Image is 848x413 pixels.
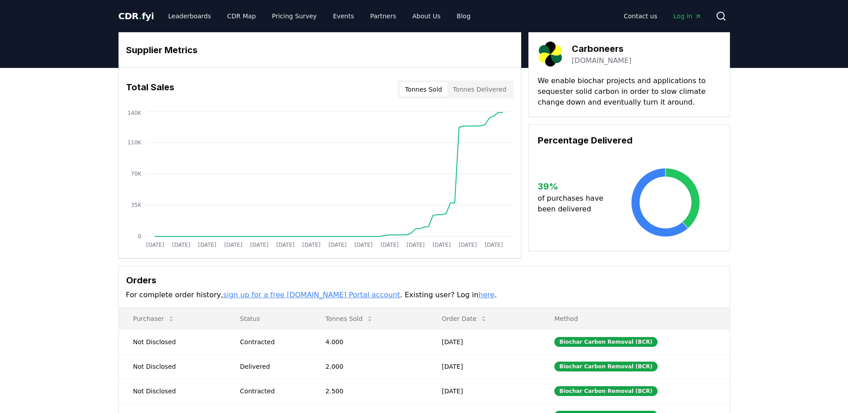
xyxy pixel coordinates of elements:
tspan: [DATE] [250,242,268,248]
p: We enable biochar projects and applications to sequester solid carbon in order to slow climate ch... [538,76,721,108]
a: [DOMAIN_NAME] [572,55,632,66]
tspan: 140K [127,110,142,116]
tspan: [DATE] [354,242,372,248]
a: sign up for a free [DOMAIN_NAME] Portal account [223,291,400,299]
a: Log in [666,8,708,24]
td: [DATE] [427,329,540,354]
tspan: [DATE] [432,242,451,248]
tspan: [DATE] [198,242,216,248]
span: Log in [673,12,701,21]
img: Carboneers-logo [538,42,563,67]
tspan: [DATE] [485,242,503,248]
a: CDR Map [220,8,263,24]
a: Pricing Survey [265,8,324,24]
a: CDR.fyi [118,10,154,22]
button: Tonnes Sold [318,310,380,328]
td: 2.000 [311,354,427,379]
td: 4.000 [311,329,427,354]
a: Contact us [616,8,664,24]
h3: Orders [126,274,722,287]
p: Status [233,314,304,323]
div: Biochar Carbon Removal (BCR) [554,362,657,371]
h3: Supplier Metrics [126,43,514,57]
td: [DATE] [427,379,540,403]
a: Blog [450,8,478,24]
h3: Percentage Delivered [538,134,721,147]
tspan: 35K [131,202,141,208]
p: of purchases have been delivered [538,193,611,215]
a: About Us [405,8,447,24]
p: For complete order history, . Existing user? Log in . [126,290,722,300]
a: Partners [363,8,403,24]
div: Contracted [240,337,304,346]
nav: Main [616,8,708,24]
span: CDR fyi [118,11,154,21]
tspan: [DATE] [459,242,477,248]
h3: Carboneers [572,42,632,55]
td: Not Disclosed [119,329,226,354]
tspan: 0 [138,233,141,240]
a: here [478,291,494,299]
nav: Main [161,8,477,24]
div: Biochar Carbon Removal (BCR) [554,386,657,396]
div: Biochar Carbon Removal (BCR) [554,337,657,347]
div: Contracted [240,387,304,396]
tspan: [DATE] [146,242,164,248]
tspan: [DATE] [302,242,321,248]
span: . [139,11,142,21]
div: Delivered [240,362,304,371]
td: 2.500 [311,379,427,403]
tspan: 70K [131,171,141,177]
h3: 39 % [538,180,611,193]
tspan: 110K [127,139,142,146]
h3: Total Sales [126,80,174,98]
button: Order Date [435,310,494,328]
td: Not Disclosed [119,354,226,379]
tspan: [DATE] [276,242,295,248]
tspan: [DATE] [328,242,346,248]
a: Events [326,8,361,24]
td: Not Disclosed [119,379,226,403]
button: Tonnes Sold [400,82,447,97]
tspan: [DATE] [380,242,399,248]
td: [DATE] [427,354,540,379]
button: Tonnes Delivered [447,82,512,97]
tspan: [DATE] [406,242,425,248]
p: Method [547,314,722,323]
tspan: [DATE] [224,242,242,248]
tspan: [DATE] [172,242,190,248]
a: Leaderboards [161,8,218,24]
button: Purchaser [126,310,182,328]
